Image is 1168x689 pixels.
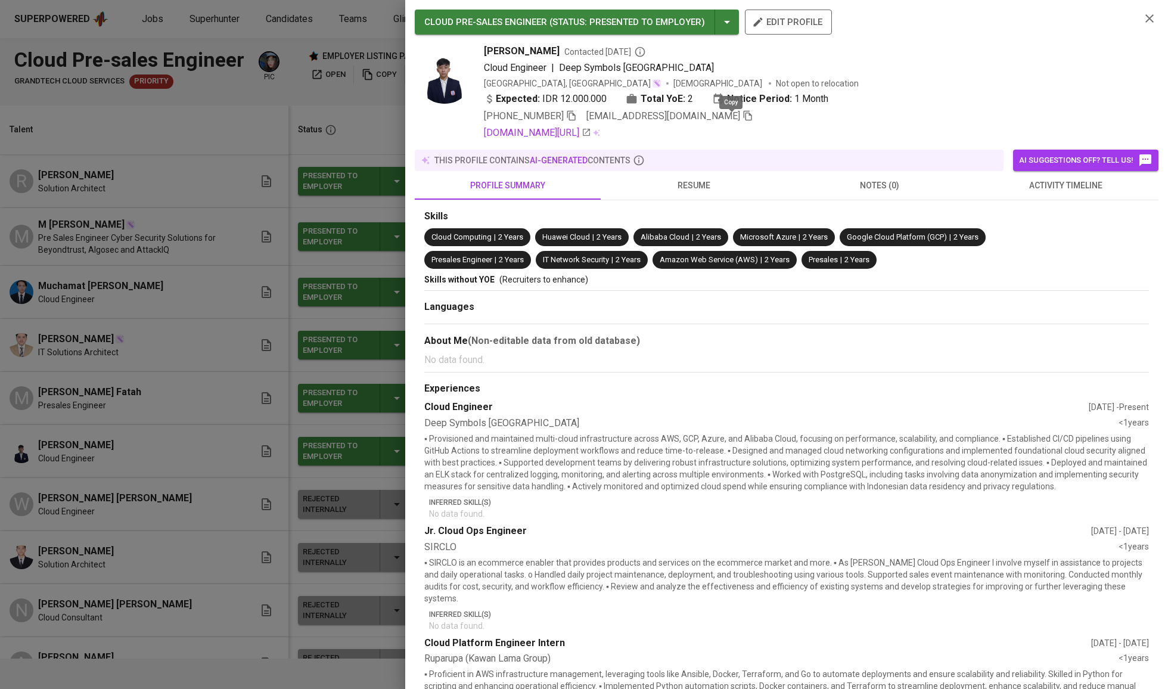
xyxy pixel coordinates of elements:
[484,126,591,140] a: [DOMAIN_NAME][URL]
[424,417,1119,430] div: Deep Symbols [GEOGRAPHIC_DATA]
[424,334,1149,348] div: About Me
[498,232,523,241] span: 2 Years
[840,255,842,266] span: |
[424,275,495,284] span: Skills without YOE
[495,255,496,266] span: |
[424,353,1149,367] p: No data found.
[415,44,474,104] img: 9ced7ca183157b547fd9650c5a337354.png
[1119,652,1149,666] div: <1 years
[424,524,1091,538] div: Jr. Cloud Ops Engineer
[692,232,694,243] span: |
[484,62,546,73] span: Cloud Engineer
[844,255,869,264] span: 2 Years
[616,255,641,264] span: 2 Years
[949,232,951,243] span: |
[429,609,1149,620] p: Inferred Skill(s)
[652,79,661,88] img: magic_wand.svg
[494,232,496,243] span: |
[543,255,609,264] span: IT Network Security
[688,92,693,106] span: 2
[592,232,594,243] span: |
[429,508,1149,520] p: No data found.
[424,637,1091,650] div: Cloud Platform Engineer Intern
[424,17,547,27] span: CLOUD PRE-SALES ENGINEER
[499,255,524,264] span: 2 Years
[431,255,492,264] span: Presales Engineer
[551,61,554,75] span: |
[424,210,1149,224] div: Skills
[1091,637,1149,649] div: [DATE] - [DATE]
[424,300,1149,314] div: Languages
[765,255,790,264] span: 2 Years
[424,652,1119,666] div: Ruparupa (Kawan Lama Group)
[484,77,661,89] div: [GEOGRAPHIC_DATA], [GEOGRAPHIC_DATA]
[634,46,646,58] svg: By Batam recruiter
[980,178,1151,193] span: activity timeline
[424,541,1119,554] div: SIRCLO
[847,232,947,241] span: Google Cloud Platform (GCP)
[641,232,689,241] span: Alibaba Cloud
[803,232,828,241] span: 2 Years
[794,178,965,193] span: notes (0)
[696,232,721,241] span: 2 Years
[641,92,685,106] b: Total YoE:
[799,232,800,243] span: |
[1013,150,1158,171] button: AI suggestions off? Tell us!
[422,178,594,193] span: profile summary
[673,77,764,89] span: [DEMOGRAPHIC_DATA]
[424,401,1089,414] div: Cloud Engineer
[809,255,838,264] span: Presales
[953,232,978,241] span: 2 Years
[727,92,792,106] b: Notice Period:
[434,154,630,166] p: this profile contains contents
[542,232,590,241] span: Huawei Cloud
[1091,525,1149,537] div: [DATE] - [DATE]
[740,232,796,241] span: Microsoft Azure
[484,110,564,122] span: [PHONE_NUMBER]
[424,433,1149,492] p: ▪ Provisioned and maintained multi-cloud infrastructure across AWS, GCP, Azure, and Alibaba Cloud...
[429,497,1149,508] p: Inferred Skill(s)
[754,14,822,30] span: edit profile
[415,10,739,35] button: CLOUD PRE-SALES ENGINEER (STATUS: Presented to Employer)
[1119,417,1149,430] div: <1 years
[484,44,560,58] span: [PERSON_NAME]
[559,62,714,73] span: Deep Symbols [GEOGRAPHIC_DATA]
[1089,401,1149,413] div: [DATE] - Present
[431,232,492,241] span: Cloud Computing
[549,17,705,27] span: ( STATUS : Presented to Employer )
[564,46,646,58] span: Contacted [DATE]
[597,232,622,241] span: 2 Years
[745,17,832,26] a: edit profile
[1019,153,1153,167] span: AI suggestions off? Tell us!
[468,335,640,346] b: (Non-editable data from old database)
[424,557,1149,604] p: ▪ SIRCLO is an ecommerce enabler that provides products and services on the ecommerce market and ...
[660,255,758,264] span: Amazon Web Service (AWS)
[499,275,588,284] span: (Recruiters to enhance)
[530,156,588,165] span: AI-generated
[745,10,832,35] button: edit profile
[760,255,762,266] span: |
[484,92,607,106] div: IDR 12.000.000
[424,382,1149,396] div: Experiences
[712,92,828,106] div: 1 Month
[608,178,779,193] span: resume
[611,255,613,266] span: |
[776,77,859,89] p: Not open to relocation
[586,110,740,122] span: [EMAIL_ADDRESS][DOMAIN_NAME]
[1119,541,1149,554] div: <1 years
[496,92,540,106] b: Expected:
[429,620,1149,632] p: No data found.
